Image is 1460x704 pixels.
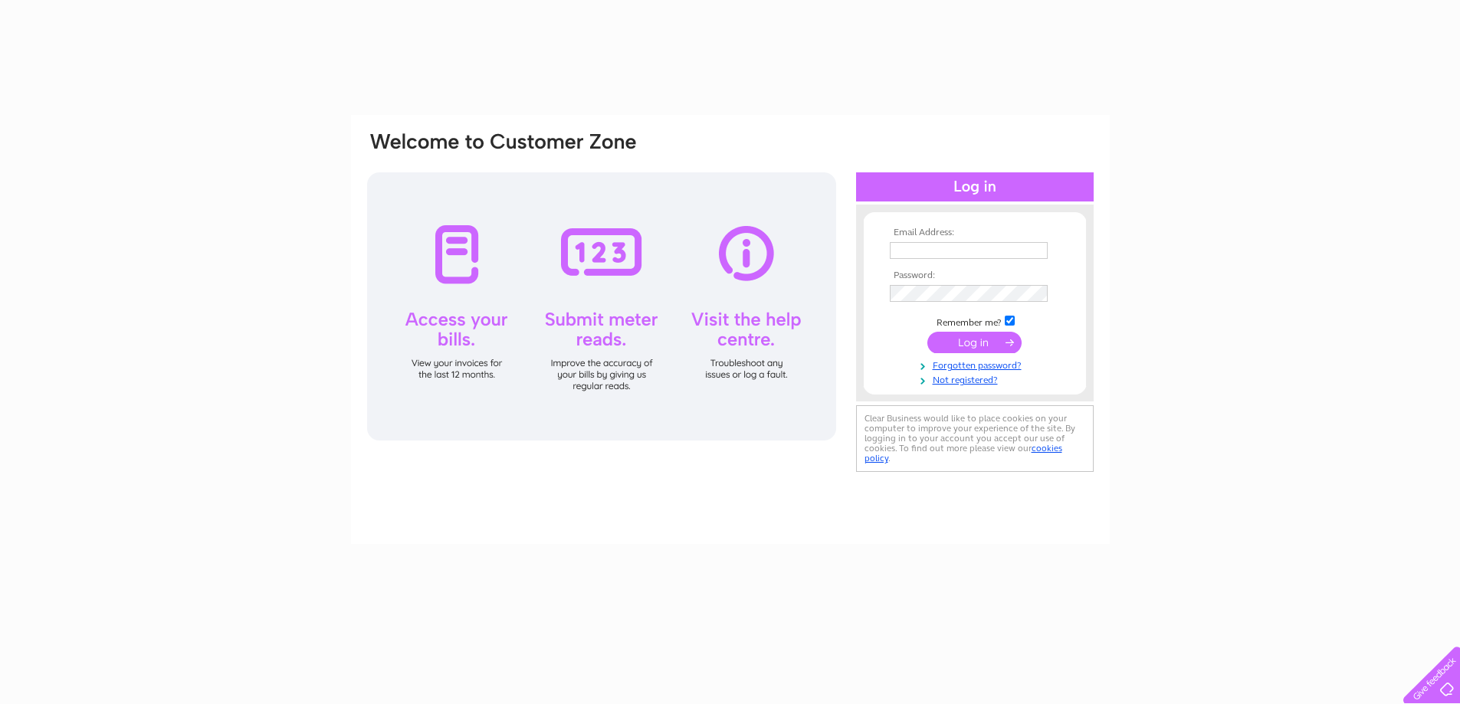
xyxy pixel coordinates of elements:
[886,270,1064,281] th: Password:
[865,443,1062,463] a: cookies policy
[856,405,1094,472] div: Clear Business would like to place cookies on your computer to improve your experience of the sit...
[886,228,1064,238] th: Email Address:
[890,372,1064,386] a: Not registered?
[886,313,1064,329] td: Remember me?
[927,332,1022,353] input: Submit
[890,357,1064,372] a: Forgotten password?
